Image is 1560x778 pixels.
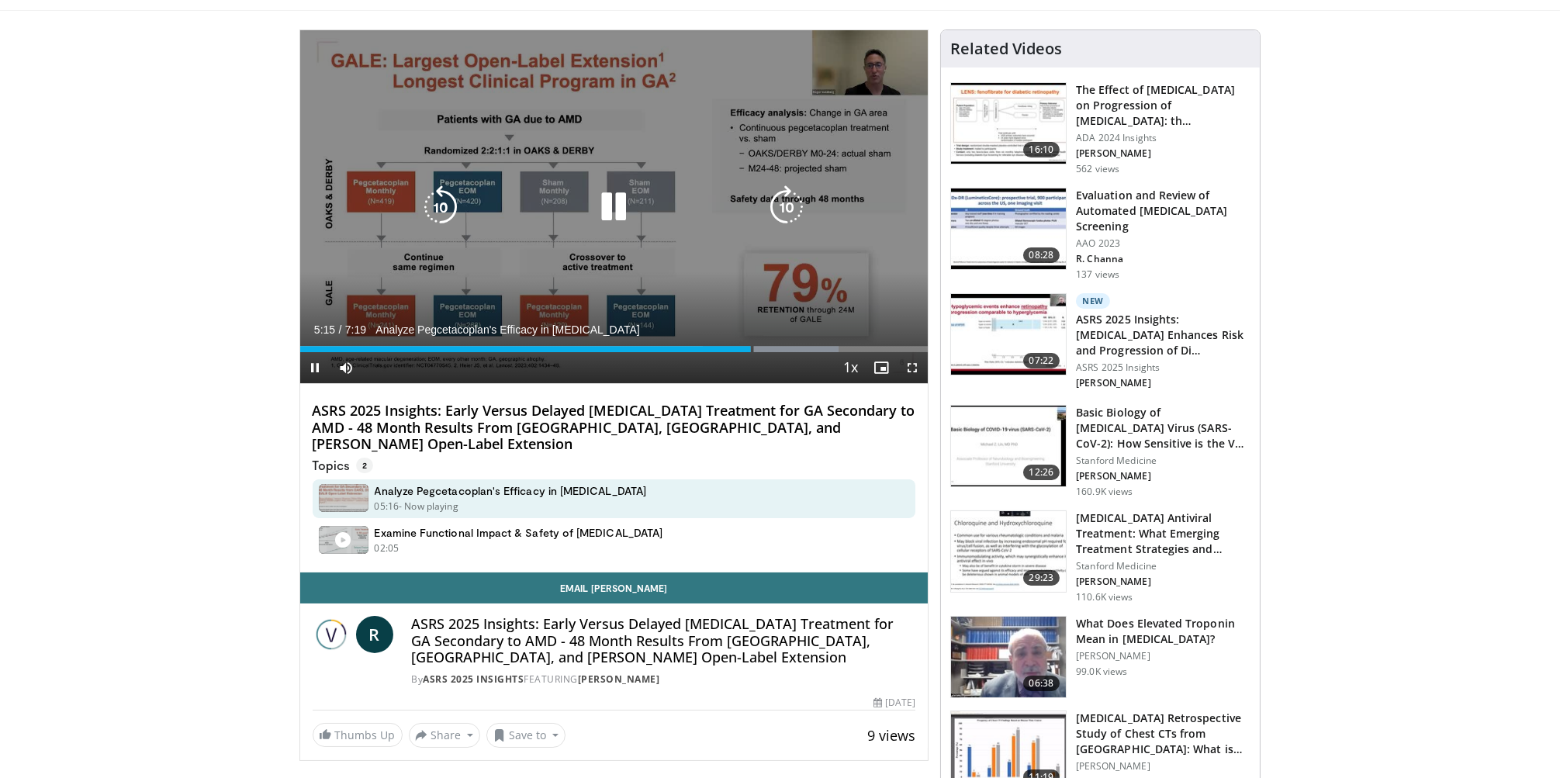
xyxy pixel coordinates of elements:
[313,616,350,653] img: ASRS 2025 Insights
[1076,470,1250,482] p: [PERSON_NAME]
[486,723,566,748] button: Save to
[300,572,929,603] a: Email [PERSON_NAME]
[1023,570,1060,586] span: 29:23
[375,500,400,513] p: 05:16
[399,500,458,513] p: - Now playing
[1076,405,1250,451] h3: Basic Biology of [MEDICAL_DATA] Virus (SARS-CoV-2): How Sensitive is the V…
[424,673,524,686] a: ASRS 2025 Insights
[1076,237,1250,250] p: AAO 2023
[339,323,342,336] span: /
[375,484,647,498] h4: Analyze Pegcetacoplan's Efficacy in [MEDICAL_DATA]
[950,40,1062,58] h4: Related Videos
[866,352,897,383] button: Enable picture-in-picture mode
[1076,361,1250,374] p: ASRS 2025 Insights
[951,188,1066,269] img: 248bb033-a51e-4bc9-89a8-541868ab15fb.150x105_q85_crop-smart_upscale.jpg
[1076,576,1250,588] p: [PERSON_NAME]
[951,83,1066,164] img: ed6e6999-a48d-45e9-a580-e1677371aeaf.150x105_q85_crop-smart_upscale.jpg
[1076,188,1250,234] h3: Evaluation and Review of Automated [MEDICAL_DATA] Screening
[412,616,916,666] h4: ASRS 2025 Insights: Early Versus Delayed [MEDICAL_DATA] Treatment for GA Secondary to AMD - 48 Mo...
[950,510,1250,603] a: 29:23 [MEDICAL_DATA] Antiviral Treatment: What Emerging Treatment Strategies and… Stanford Medici...
[1076,666,1127,678] p: 99.0K views
[1076,163,1119,175] p: 562 views
[951,617,1066,697] img: 98daf78a-1d22-4ebe-927e-10afe95ffd94.150x105_q85_crop-smart_upscale.jpg
[1023,353,1060,368] span: 07:22
[313,403,916,453] h4: ASRS 2025 Insights: Early Versus Delayed [MEDICAL_DATA] Treatment for GA Secondary to AMD - 48 Mo...
[1076,312,1250,358] h3: ASRS 2025 Insights: [MEDICAL_DATA] Enhances Risk and Progression of Di…
[950,82,1250,175] a: 16:10 The Effect of [MEDICAL_DATA] on Progression of [MEDICAL_DATA]: th… ADA 2024 Insights [PERSO...
[1076,82,1250,129] h3: The Effect of [MEDICAL_DATA] on Progression of [MEDICAL_DATA]: th…
[835,352,866,383] button: Playback Rate
[375,323,639,337] span: Analyze Pegcetacoplan's Efficacy in [MEDICAL_DATA]
[1076,510,1250,557] h3: [MEDICAL_DATA] Antiviral Treatment: What Emerging Treatment Strategies and…
[950,405,1250,498] a: 12:26 Basic Biology of [MEDICAL_DATA] Virus (SARS-CoV-2): How Sensitive is the V… Stanford Medici...
[1076,591,1133,603] p: 110.6K views
[331,352,362,383] button: Mute
[1023,465,1060,480] span: 12:26
[1076,760,1250,773] p: [PERSON_NAME]
[951,406,1066,486] img: e1ef609c-e6f9-4a06-a5f9-e4860df13421.150x105_q85_crop-smart_upscale.jpg
[1076,147,1250,160] p: [PERSON_NAME]
[1076,132,1250,144] p: ADA 2024 Insights
[300,352,331,383] button: Pause
[314,323,335,336] span: 5:15
[313,723,403,747] a: Thumbs Up
[356,458,373,473] span: 2
[1076,253,1250,265] p: R. Channa
[313,458,373,473] p: Topics
[375,526,663,540] h4: Examine Functional Impact & Safety of [MEDICAL_DATA]
[951,511,1066,592] img: f07580cd-e9a1-40f8-9fb1-f14d1a9704d8.150x105_q85_crop-smart_upscale.jpg
[1023,676,1060,691] span: 06:38
[412,673,916,686] div: By FEATURING
[1076,486,1133,498] p: 160.9K views
[356,616,393,653] a: R
[950,293,1250,392] a: 07:22 New ASRS 2025 Insights: [MEDICAL_DATA] Enhances Risk and Progression of Di… ASRS 2025 Insig...
[375,541,400,555] p: 02:05
[578,673,660,686] a: [PERSON_NAME]
[345,323,366,336] span: 7:19
[1076,560,1250,572] p: Stanford Medicine
[951,294,1066,375] img: 811f7216-08db-4bfe-a25d-f2112b9ddfd4.150x105_q85_crop-smart_upscale.jpg
[950,616,1250,698] a: 06:38 What Does Elevated Troponin Mean in [MEDICAL_DATA]? [PERSON_NAME] 99.0K views
[1023,247,1060,263] span: 08:28
[409,723,481,748] button: Share
[1076,616,1250,647] h3: What Does Elevated Troponin Mean in [MEDICAL_DATA]?
[1076,650,1250,662] p: [PERSON_NAME]
[300,30,929,384] video-js: Video Player
[1023,142,1060,157] span: 16:10
[867,726,915,745] span: 9 views
[1076,293,1110,309] p: New
[950,188,1250,281] a: 08:28 Evaluation and Review of Automated [MEDICAL_DATA] Screening AAO 2023 R. Channa 137 views
[1076,711,1250,757] h3: [MEDICAL_DATA] Retrospective Study of Chest CTs from [GEOGRAPHIC_DATA]: What is the Re…
[1076,455,1250,467] p: Stanford Medicine
[873,696,915,710] div: [DATE]
[1076,377,1250,389] p: [PERSON_NAME]
[300,346,929,352] div: Progress Bar
[1076,268,1119,281] p: 137 views
[897,352,928,383] button: Fullscreen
